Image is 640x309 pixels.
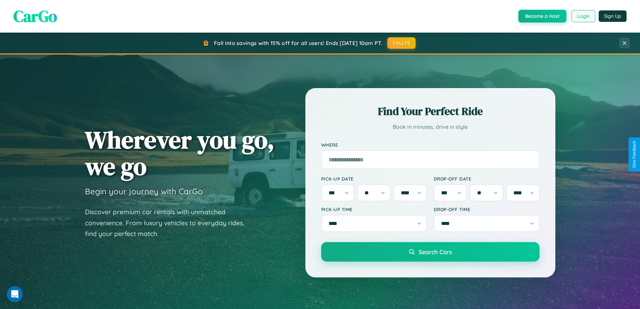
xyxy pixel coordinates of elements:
h2: Find Your Perfect Ride [321,104,540,119]
button: FALL15 [387,37,416,49]
p: Book in minutes, drive in style [321,122,540,132]
label: Drop-off Date [434,176,540,182]
p: Discover premium car rentals with unmatched convenience. From luxury vehicles to everyday rides, ... [85,206,253,239]
span: Search Cars [419,248,452,256]
iframe: Intercom live chat [7,286,23,302]
label: Where [321,142,540,148]
button: Become a Host [518,10,566,23]
button: Login [571,10,595,22]
button: Sign Up [599,10,627,22]
div: Give Feedback [632,141,637,168]
button: Search Cars [321,242,540,262]
span: Fall into savings with 15% off for all users! Ends [DATE] 10am PT. [214,40,382,46]
h3: Begin your journey with CarGo [85,186,203,196]
label: Pick-up Date [321,176,427,182]
label: Drop-off Time [434,206,540,212]
label: Pick-up Time [321,206,427,212]
h1: Wherever you go, we go [85,126,274,180]
span: CarGo [13,5,57,27]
